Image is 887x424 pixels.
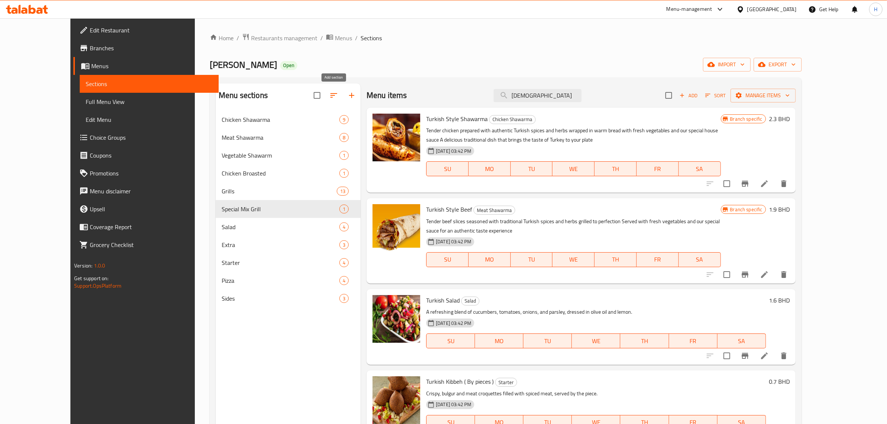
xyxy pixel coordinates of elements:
[90,26,213,35] span: Edit Restaurant
[433,320,474,327] span: [DATE] 03:42 PM
[700,90,731,101] span: Sort items
[426,113,488,124] span: Turkish Style Shawarma
[709,60,745,69] span: import
[678,91,698,100] span: Add
[489,115,536,124] div: Chicken Shawarma
[769,376,790,387] h6: 0.7 BHD
[682,254,718,265] span: SA
[339,133,349,142] div: items
[216,200,361,218] div: Special Mix Grill1
[703,90,728,101] button: Sort
[490,115,535,124] span: Chicken Shawarma
[514,254,550,265] span: TU
[472,164,508,174] span: MO
[373,376,420,424] img: Turkish Kibbeh ( By pieces )
[340,295,348,302] span: 3
[280,61,297,70] div: Open
[719,267,735,282] span: Select to update
[340,152,348,159] span: 1
[430,336,472,347] span: SU
[80,75,219,93] a: Sections
[511,252,553,267] button: TU
[747,5,796,13] div: [GEOGRAPHIC_DATA]
[433,238,474,245] span: [DATE] 03:42 PM
[760,270,769,279] a: Edit menu item
[222,115,339,124] span: Chicken Shawarma
[760,179,769,188] a: Edit menu item
[430,164,466,174] span: SU
[598,164,634,174] span: TH
[552,252,595,267] button: WE
[719,176,735,192] span: Select to update
[90,133,213,142] span: Choice Groups
[640,254,676,265] span: FR
[426,217,720,235] p: Tender beef slices seasoned with traditional Turkish spices and herbs grilled to perfection Serve...
[216,111,361,129] div: Chicken Shawarma9
[73,57,219,75] a: Menus
[575,336,617,347] span: WE
[514,164,550,174] span: TU
[74,281,121,291] a: Support.OpsPlatform
[222,133,339,142] div: Meat Shawarma
[495,378,517,387] span: Starter
[90,205,213,213] span: Upsell
[337,188,348,195] span: 13
[426,252,469,267] button: SU
[339,115,349,124] div: items
[222,151,339,160] span: Vegetable Shawarm
[74,273,108,283] span: Get support on:
[73,39,219,57] a: Branches
[280,62,297,69] span: Open
[74,261,92,270] span: Version:
[620,333,669,348] button: TH
[426,333,475,348] button: SU
[73,236,219,254] a: Grocery Checklist
[598,254,634,265] span: TH
[90,240,213,249] span: Grocery Checklist
[373,295,420,343] img: Turkish Salad
[719,348,735,364] span: Select to update
[661,88,677,103] span: Select section
[426,295,460,306] span: Turkish Salad
[340,134,348,141] span: 8
[216,108,361,310] nav: Menu sections
[222,169,339,178] span: Chicken Broasted
[769,114,790,124] h6: 2.3 BHD
[677,90,700,101] span: Add item
[237,34,239,42] li: /
[426,126,720,145] p: Tender chicken prepared with authentic Turkish spices and herbs wrapped in warm bread with fresh ...
[703,58,751,72] button: import
[80,93,219,111] a: Full Menu View
[326,33,352,43] a: Menus
[475,333,523,348] button: MO
[736,347,754,365] button: Branch-specific-item
[469,161,511,176] button: MO
[339,276,349,285] div: items
[216,218,361,236] div: Salad4
[222,294,339,303] span: Sides
[373,114,420,161] img: Turkish Style Shawarma
[340,224,348,231] span: 4
[216,182,361,200] div: Grills13
[73,164,219,182] a: Promotions
[222,187,337,196] span: Grills
[361,34,382,42] span: Sections
[339,169,349,178] div: items
[210,34,234,42] a: Home
[474,206,515,215] span: Meat Shawarma
[242,33,317,43] a: Restaurants management
[736,91,790,100] span: Manage items
[340,116,348,123] span: 9
[80,111,219,129] a: Edit Menu
[595,161,637,176] button: TH
[461,297,479,306] div: Salad
[216,146,361,164] div: Vegetable Shawarm1
[222,205,339,213] span: Special Mix Grill
[73,218,219,236] a: Coverage Report
[523,333,572,348] button: TU
[760,351,769,360] a: Edit menu item
[672,336,715,347] span: FR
